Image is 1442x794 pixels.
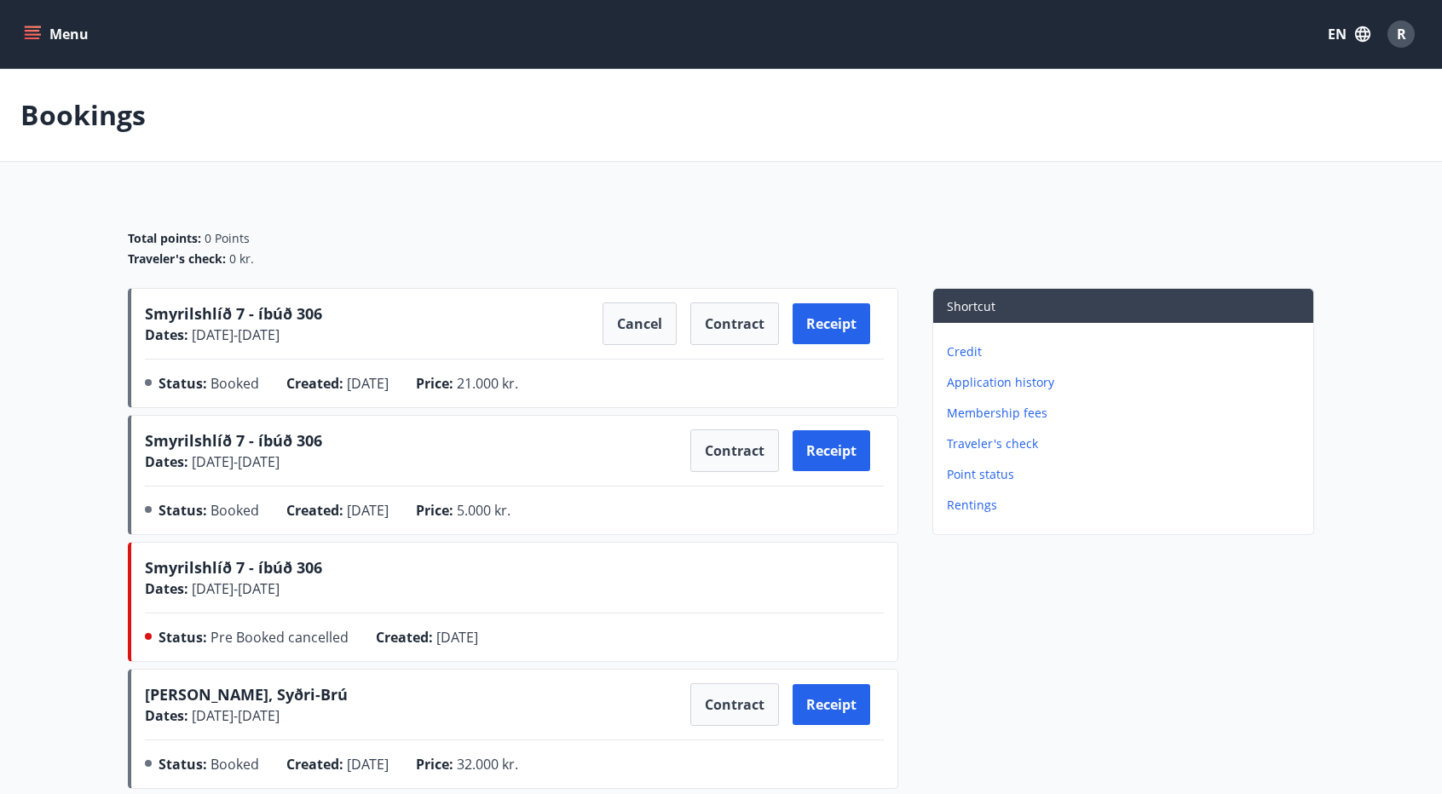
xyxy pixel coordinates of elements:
span: [PERSON_NAME], Syðri-Brú [145,684,348,705]
p: Credit [947,343,1306,360]
p: Application history [947,374,1306,391]
span: Booked [211,501,259,520]
span: 5.000 kr. [457,501,510,520]
button: EN [1321,19,1377,49]
span: Price : [416,374,453,393]
span: Dates : [145,452,188,471]
span: 0 kr. [229,250,254,268]
span: Total points : [128,230,201,247]
span: [DATE] [347,755,389,774]
span: Dates : [145,706,188,725]
span: 21.000 kr. [457,374,518,393]
span: Created : [286,374,343,393]
button: R [1381,14,1422,55]
span: [DATE] - [DATE] [188,325,280,344]
span: Status : [159,755,207,774]
span: Dates : [145,579,188,598]
span: Created : [286,501,343,520]
button: Contract [690,429,779,472]
button: Contract [690,683,779,726]
span: Created : [286,755,343,774]
span: Price : [416,501,453,520]
span: [DATE] - [DATE] [188,579,280,598]
span: [DATE] [436,628,478,647]
span: R [1397,25,1406,43]
span: Booked [211,374,259,393]
span: Created : [376,628,433,647]
span: [DATE] - [DATE] [188,452,280,471]
button: Contract [690,302,779,345]
span: Dates : [145,325,188,344]
span: [DATE] - [DATE] [188,706,280,725]
p: Point status [947,466,1306,483]
span: Booked [211,755,259,774]
span: Status : [159,501,207,520]
span: Smyrilshlíð 7 - íbúð 306 [145,557,322,578]
button: Receipt [793,303,870,344]
button: Receipt [793,430,870,471]
button: Cancel [603,302,677,345]
span: Smyrilshlíð 7 - íbúð 306 [145,303,322,324]
span: Status : [159,628,207,647]
p: Traveler's check [947,435,1306,452]
button: menu [20,19,95,49]
span: Price : [416,755,453,774]
span: 0 Points [205,230,250,247]
p: Rentings [947,497,1306,514]
p: Membership fees [947,405,1306,422]
span: Pre Booked cancelled [211,628,349,647]
span: [DATE] [347,501,389,520]
span: Shortcut [947,298,995,314]
span: Status : [159,374,207,393]
button: Receipt [793,684,870,725]
span: 32.000 kr. [457,755,518,774]
p: Bookings [20,96,146,134]
span: Traveler's check : [128,250,226,268]
span: [DATE] [347,374,389,393]
span: Smyrilshlíð 7 - íbúð 306 [145,430,322,451]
